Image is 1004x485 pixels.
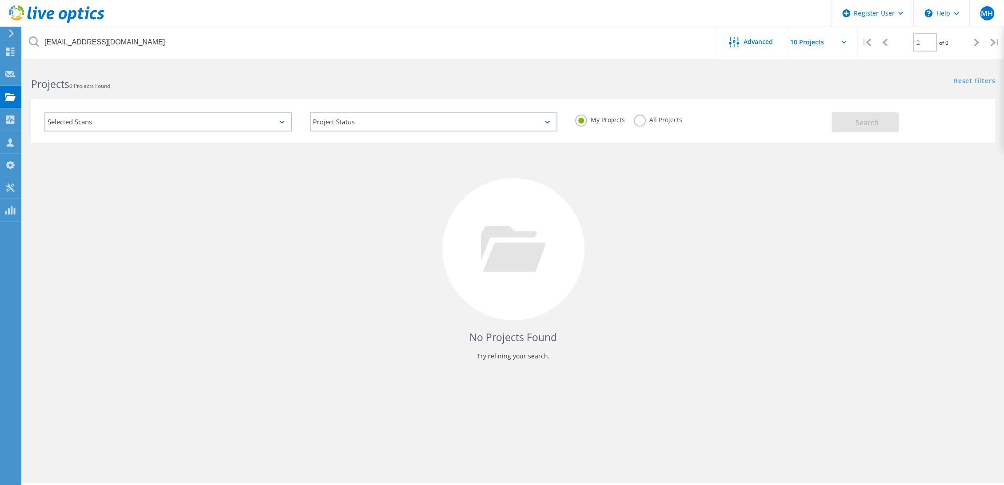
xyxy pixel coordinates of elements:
div: Selected Scans [44,112,292,131]
a: Live Optics Dashboard [9,19,104,25]
div: | [857,27,876,58]
p: Try refining your search. [40,349,986,363]
label: All Projects [634,115,682,123]
button: Search [832,112,899,132]
b: Projects [31,77,69,91]
div: Project Status [310,112,557,131]
div: | [986,27,1004,58]
span: Advanced [744,39,773,45]
span: Search [855,118,878,127]
span: 0 Projects Found [69,82,110,90]
svg: \n [924,9,932,17]
h4: No Projects Found [40,330,986,345]
label: My Projects [575,115,625,123]
span: MH [981,10,993,17]
a: Reset Filters [954,78,995,85]
input: Search projects by name, owner, ID, company, etc [22,27,716,58]
span: of 0 [939,39,948,47]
